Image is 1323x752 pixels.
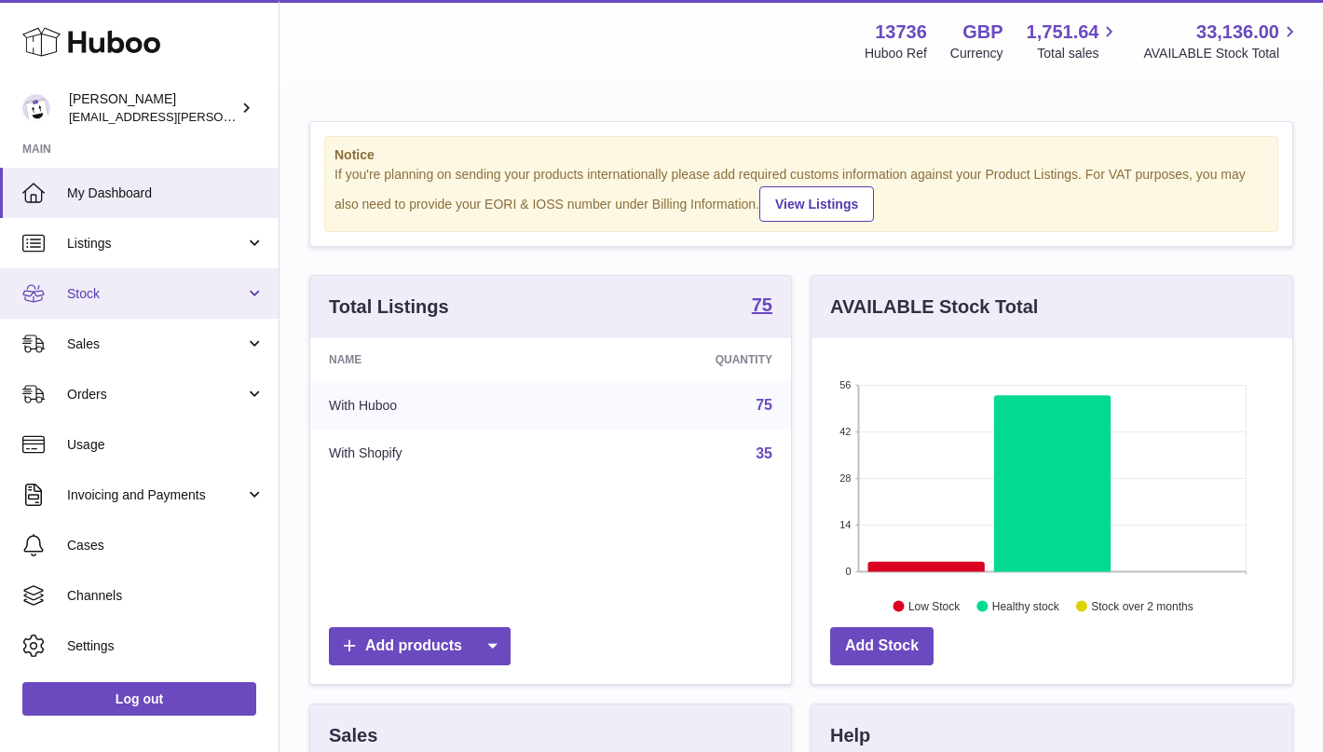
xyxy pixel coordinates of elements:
[22,682,256,716] a: Log out
[752,295,772,314] strong: 75
[334,146,1268,164] strong: Notice
[992,599,1060,612] text: Healthy stock
[69,109,374,124] span: [EMAIL_ADDRESS][PERSON_NAME][DOMAIN_NAME]
[845,566,851,577] text: 0
[1027,20,1121,62] a: 1,751.64 Total sales
[67,637,265,655] span: Settings
[329,294,449,320] h3: Total Listings
[67,436,265,454] span: Usage
[67,486,245,504] span: Invoicing and Payments
[334,166,1268,222] div: If you're planning on sending your products internationally please add required customs informati...
[908,599,961,612] text: Low Stock
[756,445,772,461] a: 35
[839,426,851,437] text: 42
[1196,20,1279,45] span: 33,136.00
[830,627,934,665] a: Add Stock
[1143,45,1301,62] span: AVAILABLE Stock Total
[752,295,772,318] a: 75
[310,338,569,381] th: Name
[569,338,791,381] th: Quantity
[756,397,772,413] a: 75
[67,335,245,353] span: Sales
[865,45,927,62] div: Huboo Ref
[329,627,511,665] a: Add products
[67,587,265,605] span: Channels
[830,294,1038,320] h3: AVAILABLE Stock Total
[830,723,870,748] h3: Help
[22,94,50,122] img: horia@orea.uk
[950,45,1003,62] div: Currency
[839,472,851,484] text: 28
[839,519,851,530] text: 14
[329,723,377,748] h3: Sales
[67,386,245,403] span: Orders
[1091,599,1193,612] text: Stock over 2 months
[67,285,245,303] span: Stock
[310,381,569,430] td: With Huboo
[875,20,927,45] strong: 13736
[69,90,237,126] div: [PERSON_NAME]
[67,235,245,253] span: Listings
[67,185,265,202] span: My Dashboard
[67,537,265,554] span: Cases
[1037,45,1120,62] span: Total sales
[1027,20,1099,45] span: 1,751.64
[310,430,569,478] td: With Shopify
[962,20,1002,45] strong: GBP
[759,186,874,222] a: View Listings
[1143,20,1301,62] a: 33,136.00 AVAILABLE Stock Total
[839,379,851,390] text: 56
